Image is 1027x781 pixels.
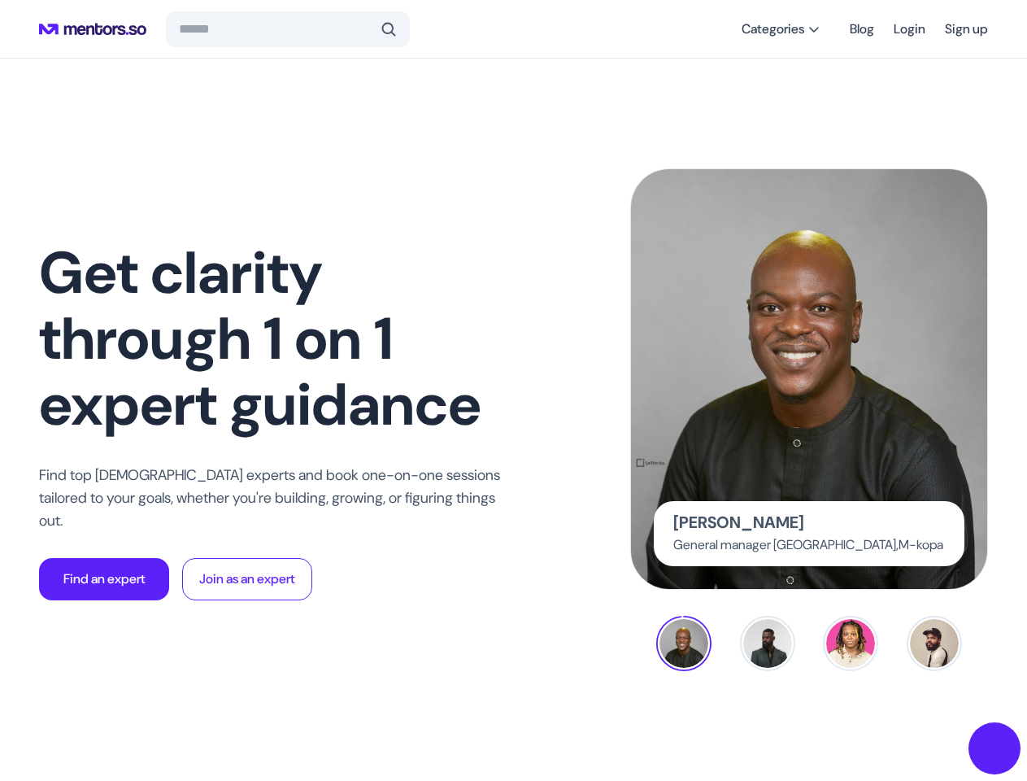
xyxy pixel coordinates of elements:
button: Find an expert [39,558,169,600]
button: Categories [732,15,830,44]
p: Find an expert [63,569,146,589]
img: AS [910,619,959,668]
img: PE [826,619,875,668]
button: Join as an expert [182,558,312,600]
a: Blog [850,15,874,44]
img: Babajide Duroshola [631,169,987,589]
img: TU [743,619,792,668]
img: BA [659,619,708,668]
h1: Get clarity through 1 on 1 expert guidance [39,240,511,438]
a: Sign up [945,15,988,44]
p: General manager [GEOGRAPHIC_DATA] M-kopa [673,537,945,553]
button: BA [656,616,712,671]
button: AS [907,616,962,671]
button: TU [740,616,795,671]
a: Login [894,15,925,44]
p: Find top [DEMOGRAPHIC_DATA] experts and book one-on-one sessions tailored to your goals, whether ... [39,464,511,532]
p: [PERSON_NAME] [673,514,804,530]
span: , [896,536,899,553]
button: PE [823,616,878,671]
p: Join as an expert [199,569,295,589]
span: Categories [742,21,804,37]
